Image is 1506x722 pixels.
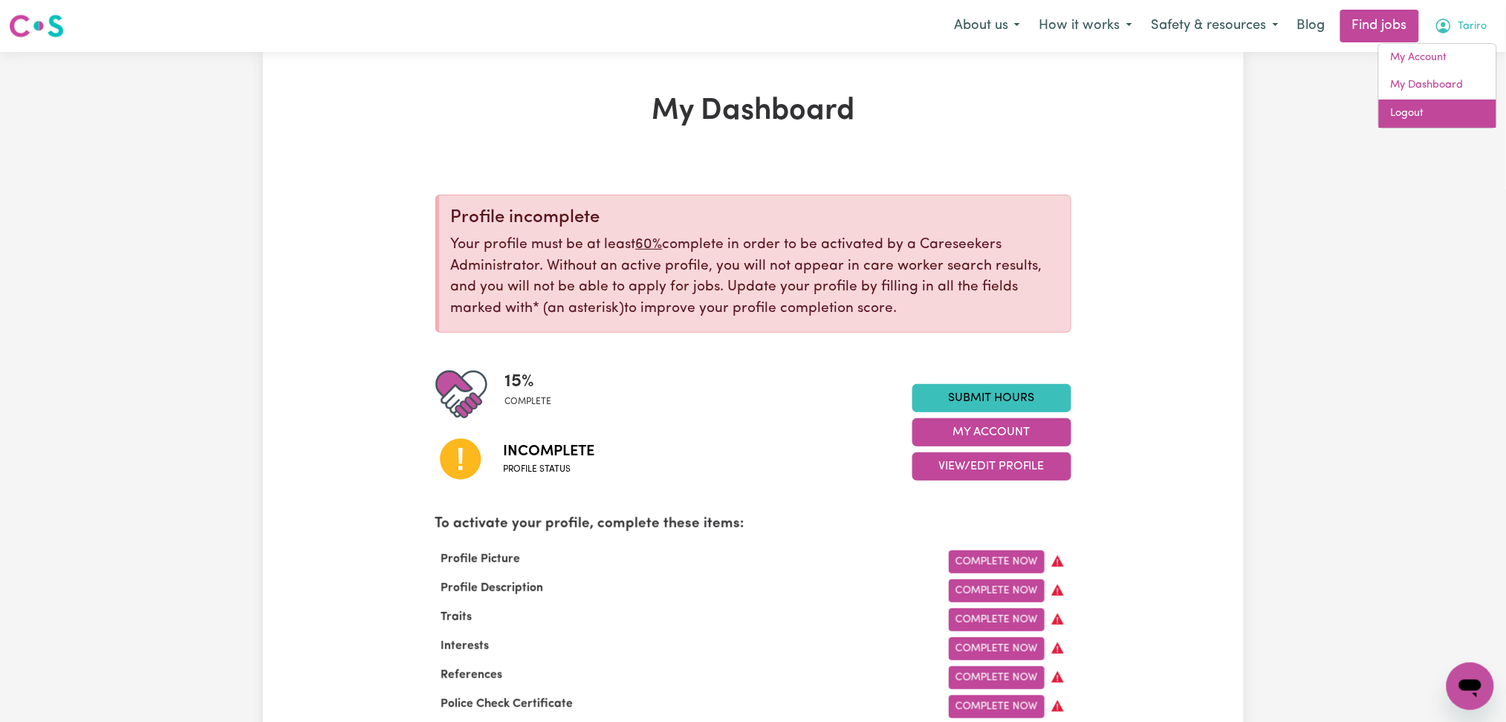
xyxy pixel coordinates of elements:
span: Interests [435,640,496,652]
div: Profile completeness: 15% [505,368,564,420]
p: To activate your profile, complete these items: [435,514,1071,536]
span: 15 % [505,368,552,395]
span: Profile Picture [435,553,527,565]
a: Complete Now [949,579,1045,602]
span: Profile Description [435,582,550,594]
a: Logout [1379,100,1496,128]
a: Complete Now [949,550,1045,573]
button: How it works [1030,10,1142,42]
a: Submit Hours [912,384,1071,412]
button: My Account [1425,10,1497,42]
a: My Dashboard [1379,71,1496,100]
a: My Account [1379,44,1496,72]
a: Complete Now [949,695,1045,718]
a: Complete Now [949,608,1045,631]
span: References [435,669,509,681]
h1: My Dashboard [435,94,1071,129]
span: complete [505,395,552,409]
div: My Account [1378,43,1497,129]
button: My Account [912,418,1071,446]
u: 60% [636,238,663,252]
button: About us [944,10,1030,42]
span: Incomplete [504,440,595,463]
div: Profile incomplete [451,207,1059,229]
span: Police Check Certificate [435,698,580,710]
a: Complete Now [949,637,1045,660]
span: Traits [435,611,478,623]
button: Safety & resources [1142,10,1288,42]
button: View/Edit Profile [912,452,1071,481]
span: Profile status [504,463,595,476]
a: Find jobs [1340,10,1419,42]
a: Careseekers logo [9,9,64,43]
img: Careseekers logo [9,13,64,39]
span: Tariro [1458,19,1487,35]
span: an asterisk [533,302,625,316]
iframe: Button to launch messaging window [1447,663,1494,710]
a: Blog [1288,10,1334,42]
a: Complete Now [949,666,1045,689]
p: Your profile must be at least complete in order to be activated by a Careseekers Administrator. W... [451,235,1059,320]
